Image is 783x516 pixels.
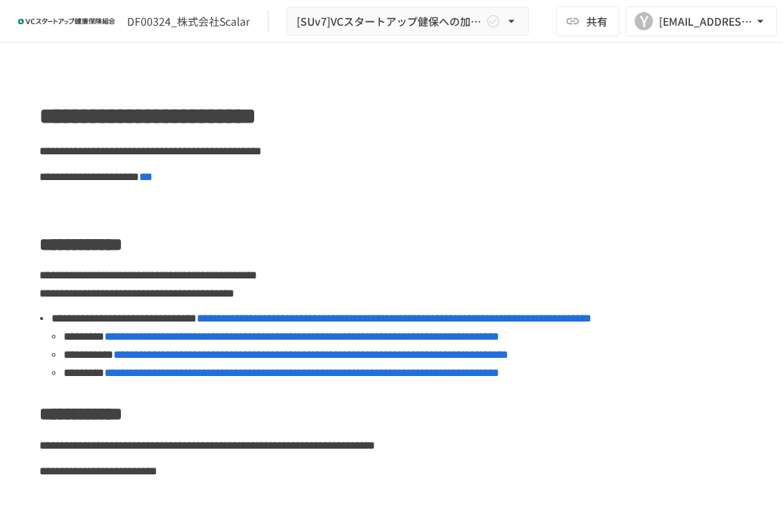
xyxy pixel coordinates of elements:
[127,14,250,30] div: DF00324_株式会社Scalar
[626,6,777,36] button: Y[EMAIL_ADDRESS][DOMAIN_NAME]
[18,9,115,33] img: ZDfHsVrhrXUoWEWGWYf8C4Fv4dEjYTEDCNvmL73B7ox
[659,12,753,31] div: [EMAIL_ADDRESS][DOMAIN_NAME]
[297,12,483,31] span: [SUv7]VCスタートアップ健保への加入申請手続き
[287,7,529,36] button: [SUv7]VCスタートアップ健保への加入申請手続き
[556,6,620,36] button: 共有
[586,13,607,30] span: 共有
[635,12,653,30] div: Y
